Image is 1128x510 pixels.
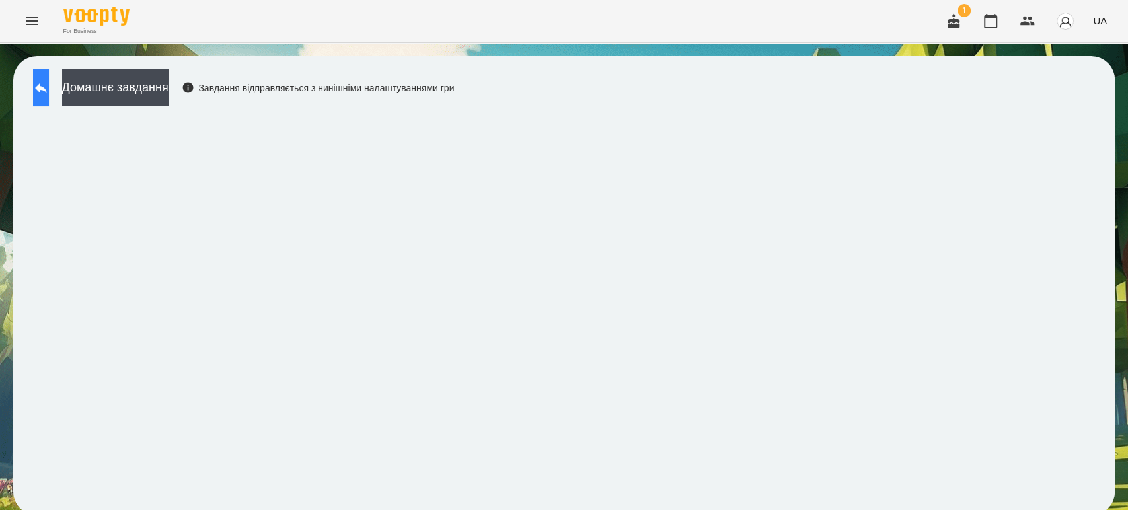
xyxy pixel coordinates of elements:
button: Menu [16,5,48,37]
span: For Business [63,27,130,36]
img: avatar_s.png [1056,12,1074,30]
div: Завдання відправляється з нинішніми налаштуваннями гри [182,81,455,94]
span: 1 [958,4,971,17]
button: UA [1088,9,1112,33]
img: Voopty Logo [63,7,130,26]
button: Домашнє завдання [62,69,169,106]
span: UA [1093,14,1107,28]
